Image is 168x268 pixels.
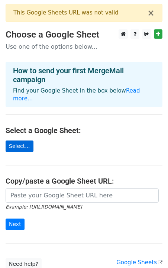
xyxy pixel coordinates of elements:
a: Google Sheets [116,259,162,266]
input: Paste your Google Sheet URL here [6,188,159,203]
a: Select... [6,141,33,152]
h4: How to send your first MergeMail campaign [13,66,155,84]
p: Use one of the options below... [6,43,162,51]
p: Find your Google Sheet in the box below [13,87,155,103]
div: This Google Sheets URL was not valid [13,9,147,17]
small: Example: [URL][DOMAIN_NAME] [6,204,82,210]
a: Read more... [13,87,140,102]
button: × [147,9,155,17]
h3: Choose a Google Sheet [6,29,162,40]
input: Next [6,219,25,230]
h4: Select a Google Sheet: [6,126,162,135]
h4: Copy/paste a Google Sheet URL: [6,177,162,185]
